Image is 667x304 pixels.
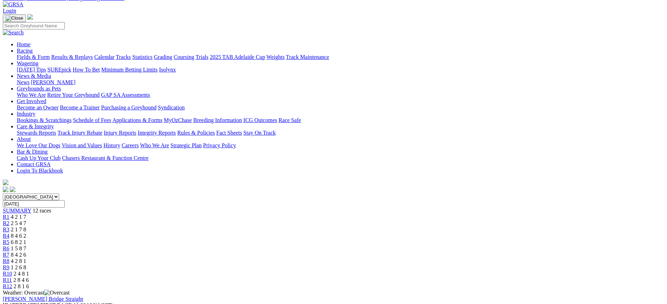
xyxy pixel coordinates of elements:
a: Purchasing a Greyhound [101,104,157,110]
a: Strategic Plan [171,142,202,148]
a: Become a Trainer [60,104,100,110]
a: Bar & Dining [17,149,48,155]
div: News & Media [17,79,664,86]
a: R5 [3,239,9,245]
a: Vision and Values [62,142,102,148]
a: Racing [17,48,33,54]
a: Chasers Restaurant & Function Centre [62,155,148,161]
a: R7 [3,252,9,258]
a: Who We Are [17,92,46,98]
img: Search [3,29,24,36]
a: Home [17,41,30,47]
span: 4 2 8 1 [11,258,26,264]
a: About [17,136,31,142]
img: logo-grsa-white.png [27,14,33,20]
a: Stewards Reports [17,130,56,136]
a: R10 [3,271,12,277]
a: R9 [3,264,9,270]
a: Calendar [94,54,114,60]
a: Applications & Forms [112,117,162,123]
a: Trials [195,54,208,60]
input: Search [3,22,65,29]
span: R4 [3,233,9,239]
span: 2 1 7 8 [11,227,26,232]
span: Weather: Overcast [3,290,70,296]
a: SUMMARY [3,208,31,214]
a: Coursing [174,54,194,60]
a: Retire Your Greyhound [47,92,100,98]
div: Get Involved [17,104,664,111]
a: SUREpick [47,67,71,73]
span: 2 8 1 6 [14,283,29,289]
a: Track Injury Rebate [57,130,102,136]
a: History [103,142,120,148]
span: 2 8 4 6 [13,277,29,283]
button: Toggle navigation [3,14,26,22]
a: Track Maintenance [286,54,329,60]
a: R12 [3,283,12,289]
a: [PERSON_NAME] [31,79,75,85]
div: Industry [17,117,664,123]
a: Industry [17,111,35,117]
a: Get Involved [17,98,46,104]
span: 1 5 8 7 [11,245,26,251]
a: R3 [3,227,9,232]
a: R6 [3,245,9,251]
a: Become an Owner [17,104,58,110]
a: Schedule of Fees [73,117,111,123]
a: R2 [3,220,9,226]
a: Stay On Track [243,130,276,136]
a: Breeding Information [193,117,242,123]
img: GRSA [3,1,23,8]
a: Weights [266,54,285,60]
div: Bar & Dining [17,155,664,161]
a: Results & Replays [51,54,93,60]
a: Minimum Betting Limits [101,67,158,73]
a: Careers [121,142,139,148]
div: About [17,142,664,149]
a: Cash Up Your Club [17,155,61,161]
a: Fields & Form [17,54,50,60]
div: Care & Integrity [17,130,664,136]
a: Syndication [158,104,185,110]
a: R8 [3,258,9,264]
a: Login To Blackbook [17,168,63,174]
a: News & Media [17,73,51,79]
img: Close [6,15,23,21]
a: GAP SA Assessments [101,92,150,98]
img: twitter.svg [10,187,15,192]
a: R1 [3,214,9,220]
a: [DATE] Tips [17,67,46,73]
a: Grading [154,54,172,60]
a: 2025 TAB Adelaide Cup [210,54,265,60]
input: Select date [3,200,65,208]
span: 2 5 4 7 [11,220,26,226]
a: Fact Sheets [216,130,242,136]
a: Injury Reports [104,130,136,136]
a: Tracks [116,54,131,60]
a: Integrity Reports [138,130,176,136]
a: News [17,79,29,85]
span: 4 2 1 7 [11,214,26,220]
img: logo-grsa-white.png [3,180,8,185]
a: Privacy Policy [203,142,236,148]
a: Greyhounds as Pets [17,86,61,92]
a: Contact GRSA [17,161,50,167]
a: MyOzChase [164,117,192,123]
a: Statistics [132,54,153,60]
a: Wagering [17,60,39,66]
a: Who We Are [140,142,169,148]
a: R11 [3,277,12,283]
img: facebook.svg [3,187,8,192]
